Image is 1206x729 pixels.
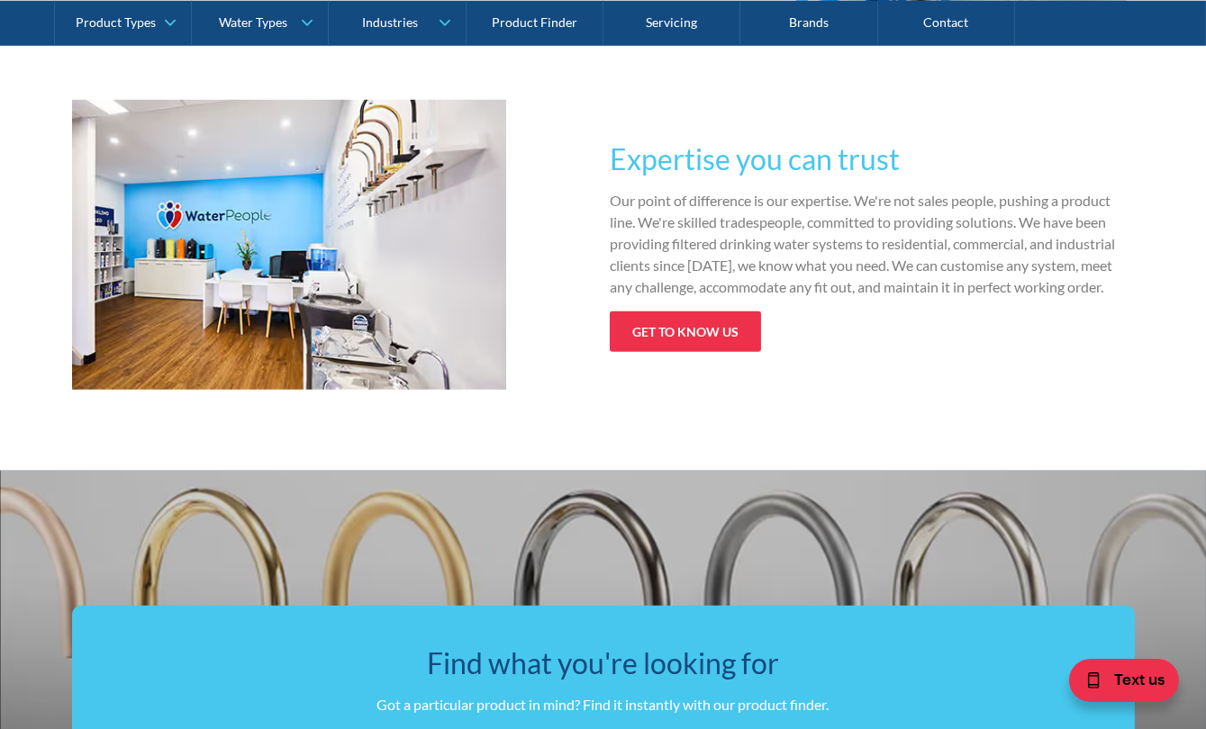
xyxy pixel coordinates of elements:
[610,190,1134,298] p: Our point of difference is our expertise. We're not sales people, pushing a product line. We're s...
[108,694,1099,715] p: Got a particular product in mind? Find it instantly with our product finder.
[219,14,287,30] div: Water Types
[610,138,1134,181] h3: Expertise you can trust
[72,100,506,390] img: WaterPeople product showroom
[1026,639,1206,729] iframe: podium webchat widget bubble
[362,14,418,30] div: Industries
[76,14,156,30] div: Product Types
[108,642,1099,685] h3: Find what you're looking for
[610,311,761,352] a: Get to know us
